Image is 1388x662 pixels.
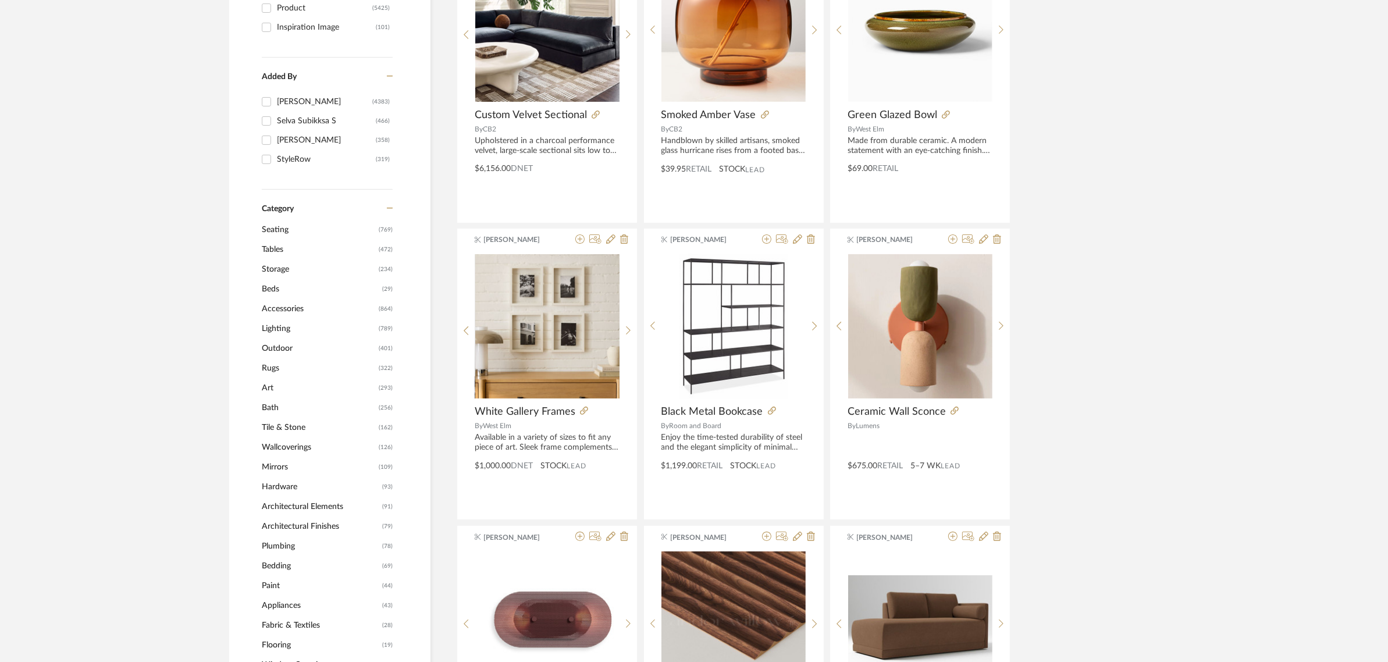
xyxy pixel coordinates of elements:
span: Art [262,378,376,398]
span: Retail [873,165,898,173]
span: Architectural Finishes [262,517,379,536]
div: Upholstered in a charcoal performance velvet, large-scale sectional sits low to the ground for mo... [475,136,620,156]
span: [PERSON_NAME] [670,234,743,245]
span: $69.00 [848,165,873,173]
span: Black Metal Bookcase [661,405,763,418]
span: Beds [262,279,379,299]
span: Green Glazed Bowl [848,109,937,122]
img: Black Metal Bookcase [679,254,788,399]
span: (78) [382,537,393,556]
span: [PERSON_NAME] [670,532,743,543]
span: STOCK [540,460,567,472]
span: (864) [379,300,393,318]
span: (293) [379,379,393,397]
span: Fabric & Textiles [262,615,379,635]
span: (44) [382,576,393,595]
span: (91) [382,497,393,516]
span: (401) [379,339,393,358]
img: Ceramic Wall Sconce [848,254,992,398]
span: Retail [877,462,903,470]
span: By [661,422,670,429]
span: Lighting [262,319,376,339]
span: (472) [379,240,393,259]
span: Category [262,204,294,214]
span: Retail [686,165,712,173]
span: DNET [511,462,533,470]
span: $675.00 [848,462,877,470]
span: Retail [697,462,723,470]
span: Custom Velvet Sectional [475,109,587,122]
span: (769) [379,220,393,239]
span: Appliances [262,596,379,615]
span: Wallcoverings [262,437,376,457]
span: (43) [382,596,393,615]
div: (319) [376,150,390,169]
span: Lead [941,462,960,470]
span: Architectural Elements [262,497,379,517]
span: Lead [567,462,586,470]
span: Tile & Stone [262,418,376,437]
span: (234) [379,260,393,279]
div: Enjoy the time-tested durability of steel and the elegant simplicity of minimal design with our m... [661,433,806,453]
span: CB2 [483,126,496,133]
div: (101) [376,18,390,37]
div: StyleRow [277,150,376,169]
span: (29) [382,280,393,298]
div: 0 [475,254,620,399]
span: Ceramic Wall Sconce [848,405,946,418]
span: $1,199.00 [661,462,697,470]
span: [PERSON_NAME] [484,234,557,245]
span: Tables [262,240,376,259]
span: (109) [379,458,393,476]
span: Outdoor [262,339,376,358]
span: Paint [262,576,379,596]
span: By [848,422,856,429]
span: (28) [382,616,393,635]
span: West Elm [483,422,511,429]
img: White Gallery Frames [475,254,620,398]
div: (358) [376,131,390,150]
span: By [475,422,483,429]
div: Available in a variety of sizes to fit any piece of art. Sleek frame complements nearly any home ... [475,433,620,453]
span: 5–7 WK [910,460,941,472]
div: Inspiration Image [277,18,376,37]
div: Handblown by skilled artisans, smoked glass hurricane rises from a footed base to present pillar ... [661,136,806,156]
span: STOCK [720,163,746,176]
span: Mirrors [262,457,376,477]
span: Plumbing [262,536,379,556]
span: By [475,126,483,133]
span: [PERSON_NAME] [857,234,930,245]
div: [PERSON_NAME] [277,131,376,150]
span: Bath [262,398,376,418]
span: (79) [382,517,393,536]
span: $1,000.00 [475,462,511,470]
span: Rugs [262,358,376,378]
span: $6,156.00 [475,165,511,173]
span: (19) [382,636,393,654]
span: Hardware [262,477,379,497]
span: Accessories [262,299,376,319]
span: STOCK [731,460,757,472]
span: Storage [262,259,376,279]
span: (322) [379,359,393,378]
span: By [848,126,856,133]
span: Added By [262,73,297,81]
span: Bedding [262,556,379,576]
span: Flooring [262,635,379,655]
span: West Elm [856,126,884,133]
span: Lumens [856,422,880,429]
div: [PERSON_NAME] [277,92,372,111]
span: (126) [379,438,393,457]
span: (69) [382,557,393,575]
span: CB2 [670,126,683,133]
span: $39.95 [661,165,686,173]
span: Room and Board [670,422,722,429]
span: Lead [746,166,766,174]
span: White Gallery Frames [475,405,575,418]
span: Lead [757,462,777,470]
span: By [661,126,670,133]
div: Made from durable ceramic. A modern statement with an eye-catching finish. Offered in a range of ... [848,136,992,156]
span: (162) [379,418,393,437]
span: (256) [379,398,393,417]
span: (93) [382,478,393,496]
